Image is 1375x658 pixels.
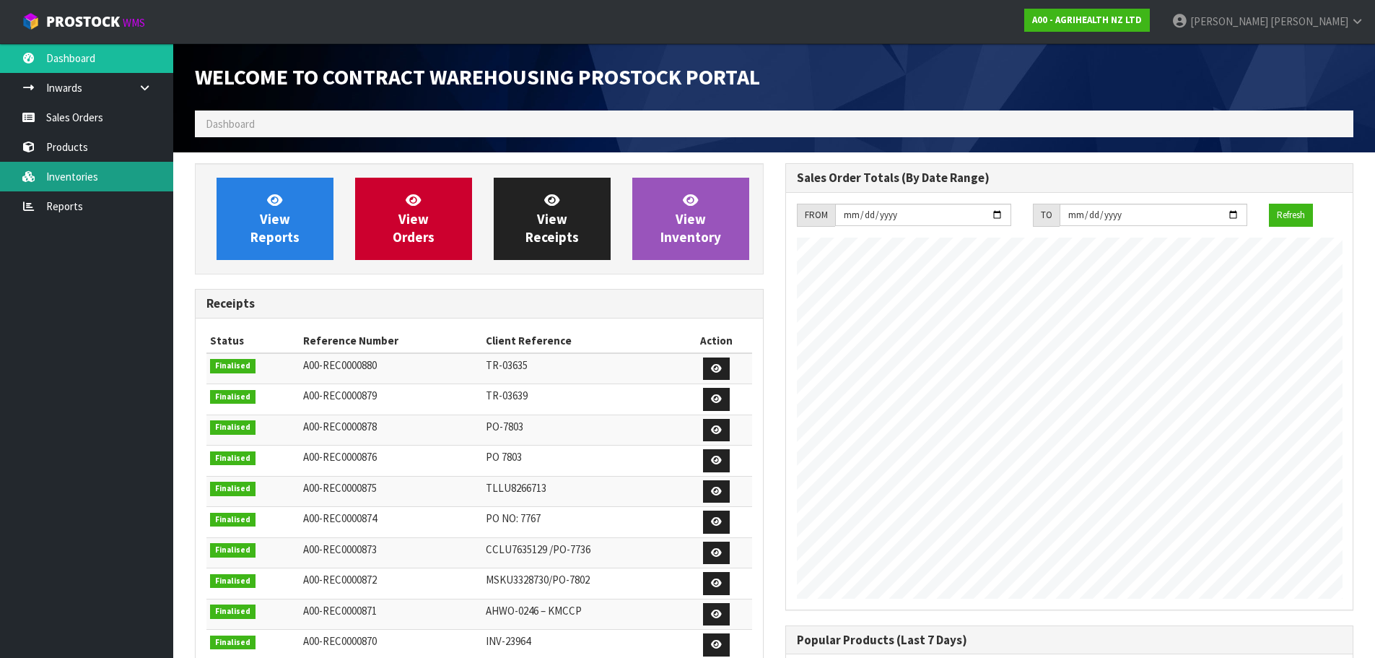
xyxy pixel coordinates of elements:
[486,358,528,372] span: TR-03635
[486,450,522,464] span: PO 7803
[486,481,546,495] span: TLLU8266713
[300,329,482,352] th: Reference Number
[303,358,377,372] span: A00-REC0000880
[303,450,377,464] span: A00-REC0000876
[303,511,377,525] span: A00-REC0000874
[303,634,377,648] span: A00-REC0000870
[1269,204,1313,227] button: Refresh
[303,481,377,495] span: A00-REC0000875
[303,573,377,586] span: A00-REC0000872
[210,420,256,435] span: Finalised
[210,574,256,589] span: Finalised
[1032,14,1142,26] strong: A00 - AGRIHEALTH NZ LTD
[123,16,145,30] small: WMS
[303,420,377,433] span: A00-REC0000878
[486,420,523,433] span: PO-7803
[632,178,749,260] a: ViewInventory
[660,191,721,246] span: View Inventory
[46,12,120,31] span: ProStock
[210,359,256,373] span: Finalised
[210,543,256,558] span: Finalised
[494,178,611,260] a: ViewReceipts
[250,191,300,246] span: View Reports
[210,482,256,496] span: Finalised
[486,604,582,618] span: AHWO-0246 – KMCCP
[486,573,590,586] span: MSKU3328730/PO-7802
[303,604,377,618] span: A00-REC0000871
[482,329,681,352] th: Client Reference
[210,390,256,404] span: Finalised
[355,178,472,260] a: ViewOrders
[217,178,333,260] a: ViewReports
[486,511,541,525] span: PO NO: 7767
[797,171,1343,185] h3: Sales Order Totals (By Date Range)
[393,191,435,246] span: View Orders
[1270,14,1348,28] span: [PERSON_NAME]
[303,389,377,402] span: A00-REC0000879
[195,63,760,90] span: Welcome to Contract Warehousing ProStock Portal
[210,636,256,650] span: Finalised
[797,204,835,227] div: FROM
[486,542,590,556] span: CCLU7635129 /PO-7736
[1190,14,1268,28] span: [PERSON_NAME]
[303,542,377,556] span: A00-REC0000873
[797,633,1343,647] h3: Popular Products (Last 7 Days)
[210,451,256,466] span: Finalised
[525,191,579,246] span: View Receipts
[22,12,40,30] img: cube-alt.png
[210,513,256,527] span: Finalised
[206,117,255,131] span: Dashboard
[210,605,256,619] span: Finalised
[206,297,752,311] h3: Receipts
[206,329,300,352] th: Status
[486,389,528,402] span: TR-03639
[681,329,752,352] th: Action
[1033,204,1060,227] div: TO
[486,634,531,648] span: INV-23964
